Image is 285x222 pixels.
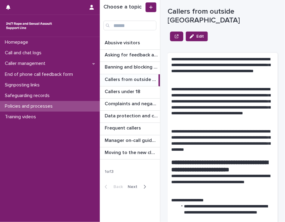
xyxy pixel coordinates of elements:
a: Complaints and negative feedbackComplaints and negative feedback [100,99,160,111]
a: Data protection and confidentiality guidanceData protection and confidentiality guidance [100,111,160,123]
p: Callers from outside England & Wales [105,76,157,82]
p: Homepage [2,39,33,45]
p: Training videos [2,114,41,120]
button: Edit [186,32,208,41]
span: Next [128,185,141,189]
p: Manager on-call guidance [105,136,159,143]
input: Search [103,21,156,30]
p: Caller management [2,61,50,66]
a: Frequent callersFrequent callers [100,123,160,135]
button: Back [100,184,125,190]
p: Moving to the new cloud contact centre [105,149,159,156]
p: Asking for feedback and demographic data [105,51,159,58]
span: Edit [196,34,204,39]
a: Abusive visitorsAbusive visitors [100,38,160,50]
p: Signposting links [2,82,44,88]
p: Callers from outside [GEOGRAPHIC_DATA] [168,7,278,25]
p: Callers under 18 [105,88,142,95]
button: Next [125,184,151,190]
a: Moving to the new cloud contact centreMoving to the new cloud contact centre [100,147,160,160]
a: Callers under 18Callers under 18 [100,86,160,99]
p: 1 of 3 [100,164,118,179]
p: Abusive visitors [105,39,141,46]
p: Call and chat logs [2,50,46,56]
h1: Choose a topic [103,4,144,11]
a: Banning and blocking callersBanning and blocking callers [100,62,160,74]
img: rhQMoQhaT3yELyF149Cw [5,20,53,32]
span: Back [110,185,123,189]
p: Frequent callers [105,124,142,131]
a: Manager on-call guidanceManager on-call guidance [100,135,160,147]
p: Policies and processes [2,103,57,109]
a: Callers from outside [GEOGRAPHIC_DATA]Callers from outside [GEOGRAPHIC_DATA] [100,74,160,86]
p: Complaints and negative feedback [105,100,159,107]
p: End of phone call feedback form [2,72,78,77]
p: Safeguarding records [2,93,54,99]
a: Asking for feedback and demographic dataAsking for feedback and demographic data [100,50,160,62]
p: Data protection and confidentiality guidance [105,112,159,119]
p: Banning and blocking callers [105,63,159,70]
